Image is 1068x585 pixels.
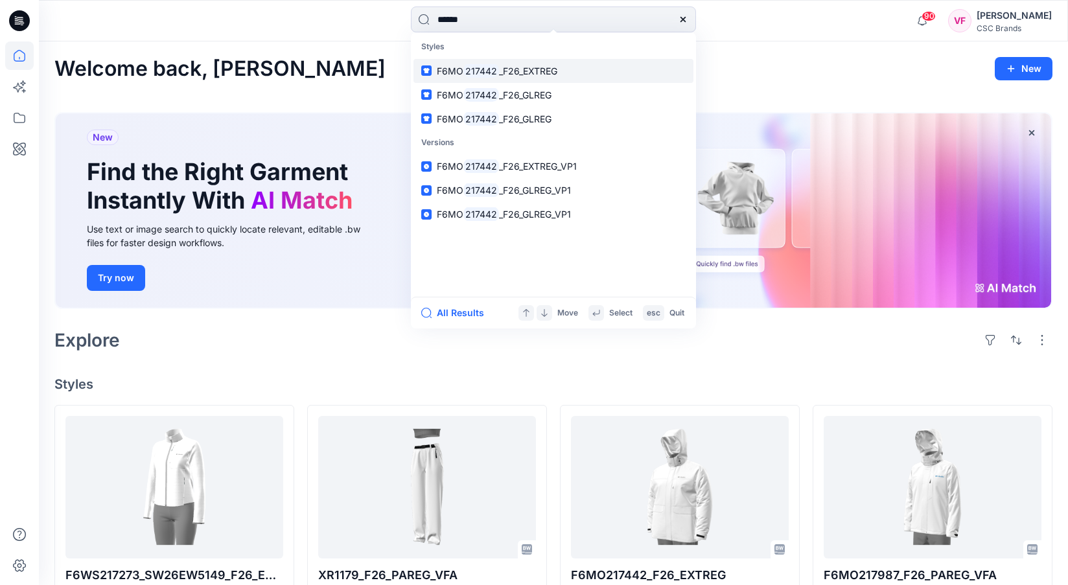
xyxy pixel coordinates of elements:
[87,222,378,249] div: Use text or image search to quickly locate relevant, editable .bw files for faster design workflows.
[499,185,571,196] span: _F26_GLREG_VP1
[669,306,684,320] p: Quit
[499,65,557,76] span: _F26_EXTREG
[437,209,463,220] span: F6MO
[413,154,693,178] a: F6MO217442_F26_EXTREG_VP1
[463,183,499,198] mark: 217442
[54,376,1052,392] h4: Styles
[318,566,536,584] p: XR1179_F26_PAREG_VFA
[65,416,283,558] a: F6WS217273_SW26EW5149_F26_EUACT_VFA1
[463,87,499,102] mark: 217442
[437,161,463,172] span: F6MO
[499,113,551,124] span: _F26_GLREG
[571,566,789,584] p: F6MO217442_F26_EXTREG
[93,130,113,145] span: New
[557,306,578,320] p: Move
[421,305,493,321] button: All Results
[437,65,463,76] span: F6MO
[54,57,386,81] h2: Welcome back, [PERSON_NAME]
[413,59,693,83] a: F6MO217442_F26_EXTREG
[571,416,789,558] a: F6MO217442_F26_EXTREG
[463,63,499,78] mark: 217442
[437,113,463,124] span: F6MO
[413,35,693,59] p: Styles
[413,83,693,107] a: F6MO217442_F26_GLREG
[413,131,693,155] p: Versions
[499,209,571,220] span: _F26_GLREG_VP1
[977,23,1052,33] div: CSC Brands
[318,416,536,558] a: XR1179_F26_PAREG_VFA
[824,566,1041,584] p: F6MO217987_F26_PAREG_VFA
[499,161,577,172] span: _F26_EXTREG_VP1
[413,178,693,202] a: F6MO217442_F26_GLREG_VP1
[87,158,359,214] h1: Find the Right Garment Instantly With
[463,111,499,126] mark: 217442
[995,57,1052,80] button: New
[437,89,463,100] span: F6MO
[413,202,693,226] a: F6MO217442_F26_GLREG_VP1
[87,265,145,291] button: Try now
[647,306,660,320] p: esc
[948,9,971,32] div: VF
[251,186,353,214] span: AI Match
[609,306,633,320] p: Select
[463,207,499,222] mark: 217442
[54,330,120,350] h2: Explore
[499,89,551,100] span: _F26_GLREG
[977,8,1052,23] div: [PERSON_NAME]
[922,11,936,21] span: 90
[65,566,283,584] p: F6WS217273_SW26EW5149_F26_EUACT_VFA1
[824,416,1041,558] a: F6MO217987_F26_PAREG_VFA
[437,185,463,196] span: F6MO
[463,159,499,174] mark: 217442
[413,107,693,131] a: F6MO217442_F26_GLREG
